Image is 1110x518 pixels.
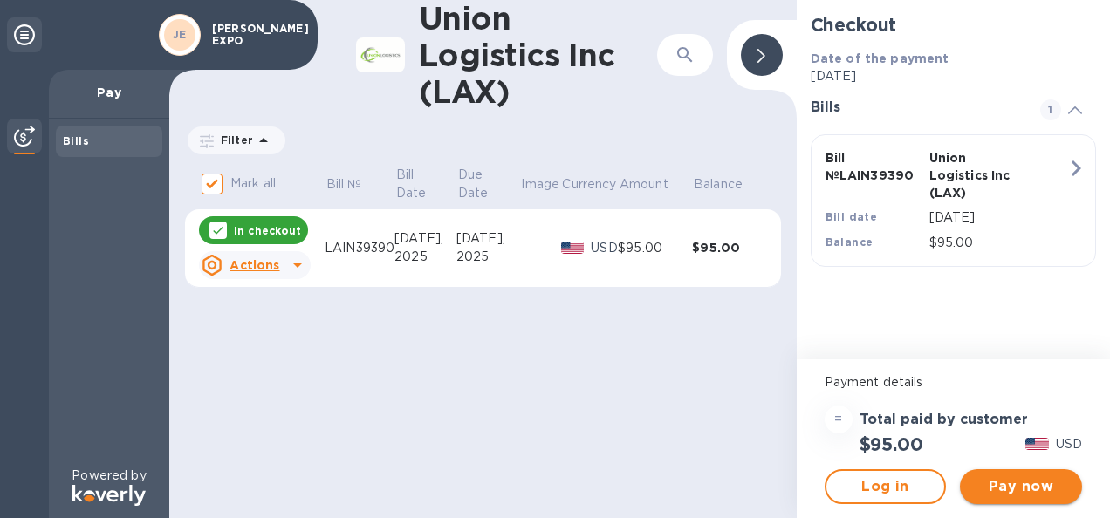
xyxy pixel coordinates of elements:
[212,23,299,47] p: [PERSON_NAME] EXPO
[860,433,923,455] h2: $95.00
[396,166,432,202] p: Bill Date
[974,476,1068,497] span: Pay now
[72,485,146,506] img: Logo
[562,175,616,194] p: Currency
[811,67,1096,85] p: [DATE]
[840,476,931,497] span: Log in
[230,258,279,272] u: Actions
[811,14,1096,36] h2: Checkout
[811,134,1096,267] button: Bill №LAIN39390Union Logistics Inc (LAX)Bill date[DATE]Balance$95.00
[960,469,1082,504] button: Pay now
[826,149,922,184] p: Bill № LAIN39390
[929,234,1067,252] p: $95.00
[326,175,362,194] p: Bill №
[396,166,455,202] span: Bill Date
[694,175,743,194] p: Balance
[394,229,456,248] div: [DATE],
[72,467,146,485] p: Powered by
[620,175,668,194] p: Amount
[811,51,949,65] b: Date of the payment
[325,239,394,257] div: LAIN39390
[694,175,765,194] span: Balance
[620,175,691,194] span: Amount
[458,166,518,202] span: Due Date
[458,166,496,202] p: Due Date
[214,133,253,147] p: Filter
[929,208,1067,227] p: [DATE]
[692,239,766,256] div: $95.00
[456,229,520,248] div: [DATE],
[825,469,947,504] button: Log in
[1040,99,1061,120] span: 1
[825,373,1082,392] p: Payment details
[521,175,559,194] p: Image
[826,210,878,223] b: Bill date
[618,239,692,257] div: $95.00
[826,235,874,249] b: Balance
[63,134,89,147] b: Bills
[326,175,385,194] span: Bill №
[63,84,155,101] p: Pay
[394,248,456,266] div: 2025
[811,99,1019,116] h3: Bills
[561,242,585,254] img: USD
[230,174,276,193] p: Mark all
[591,239,618,257] p: USD
[825,406,853,433] div: =
[173,28,187,41] b: JE
[929,149,1026,201] p: Union Logistics Inc (LAX)
[1025,438,1049,450] img: USD
[234,223,301,238] p: In checkout
[456,248,520,266] div: 2025
[860,412,1028,428] h3: Total paid by customer
[1056,435,1082,453] p: USD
